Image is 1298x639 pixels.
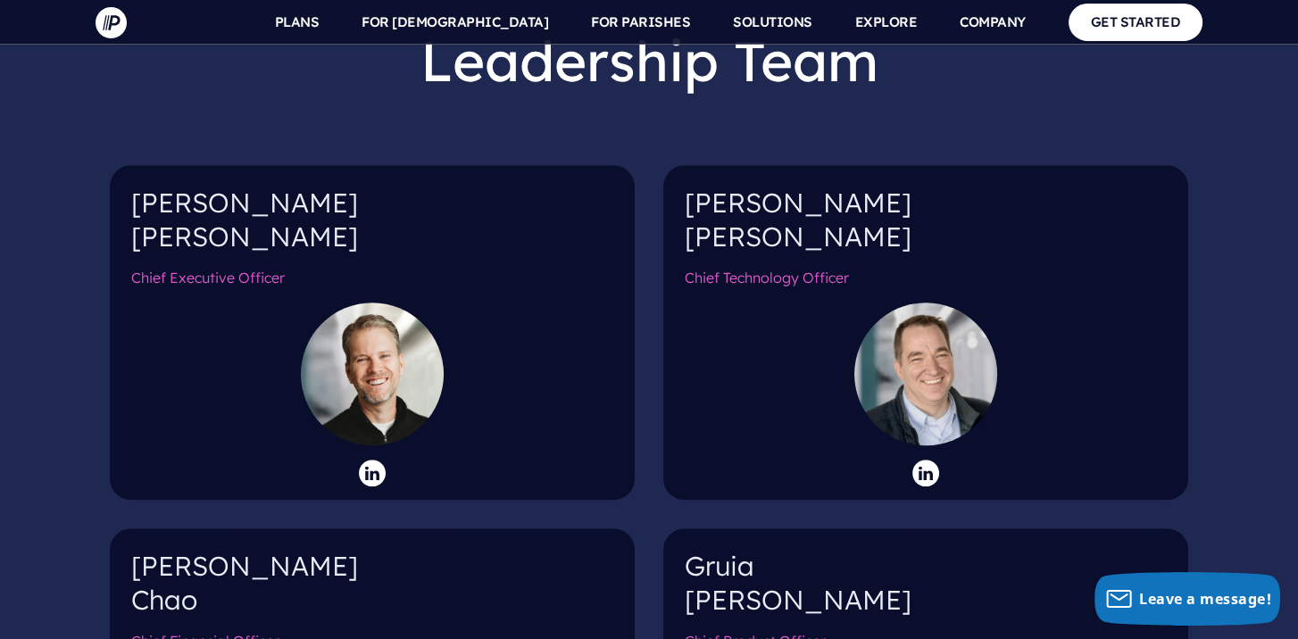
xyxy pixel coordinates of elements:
[1069,4,1203,40] a: GET STARTED
[685,268,1167,302] h6: Chief Technology Officer
[685,550,1167,631] h4: Gruia [PERSON_NAME]
[1094,572,1280,626] button: Leave a message!
[131,550,613,631] h4: [PERSON_NAME] Chao
[131,187,613,268] h4: [PERSON_NAME] [PERSON_NAME]
[685,187,1167,268] h4: [PERSON_NAME] [PERSON_NAME]
[110,13,1188,108] h2: Leadership Team
[1139,589,1271,609] span: Leave a message!
[131,268,613,302] h6: Chief Executive Officer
